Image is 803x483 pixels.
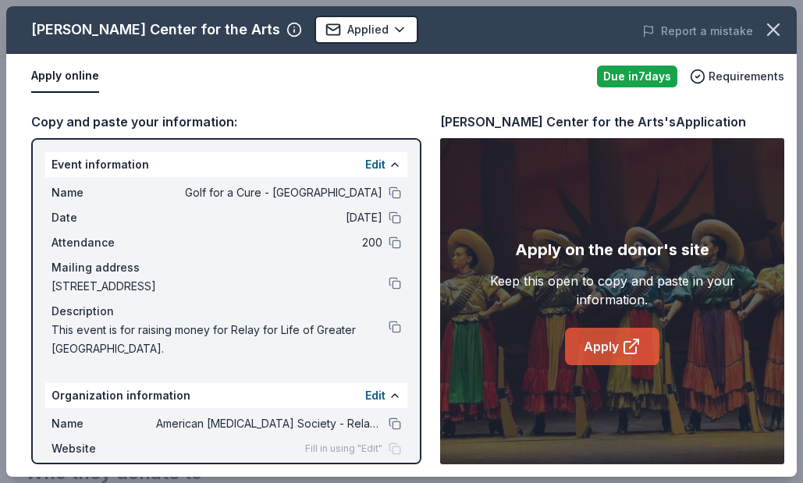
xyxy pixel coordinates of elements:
[52,302,401,321] div: Description
[440,112,746,132] div: [PERSON_NAME] Center for the Arts's Application
[52,183,156,202] span: Name
[347,20,389,39] span: Applied
[474,272,750,309] div: Keep this open to copy and paste in your information.
[365,386,386,405] button: Edit
[314,16,418,44] button: Applied
[52,321,389,358] span: This event is for raising money for Relay for Life of Greater [GEOGRAPHIC_DATA].
[156,414,382,433] span: American [MEDICAL_DATA] Society - Relay for Life of Greater [GEOGRAPHIC_DATA]
[52,208,156,227] span: Date
[31,112,421,132] div: Copy and paste your information:
[45,152,407,177] div: Event information
[365,155,386,174] button: Edit
[52,439,156,458] span: Website
[52,258,401,277] div: Mailing address
[52,233,156,252] span: Attendance
[52,414,156,433] span: Name
[31,60,99,93] button: Apply online
[156,233,382,252] span: 200
[305,442,382,455] span: Fill in using "Edit"
[690,67,784,86] button: Requirements
[515,237,709,262] div: Apply on the donor's site
[45,383,407,408] div: Organization information
[156,208,382,227] span: [DATE]
[31,17,280,42] div: [PERSON_NAME] Center for the Arts
[52,277,389,296] span: [STREET_ADDRESS]
[709,67,784,86] span: Requirements
[565,328,659,365] a: Apply
[642,22,753,41] button: Report a mistake
[597,66,677,87] div: Due in 7 days
[156,183,382,202] span: Golf for a Cure - [GEOGRAPHIC_DATA]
